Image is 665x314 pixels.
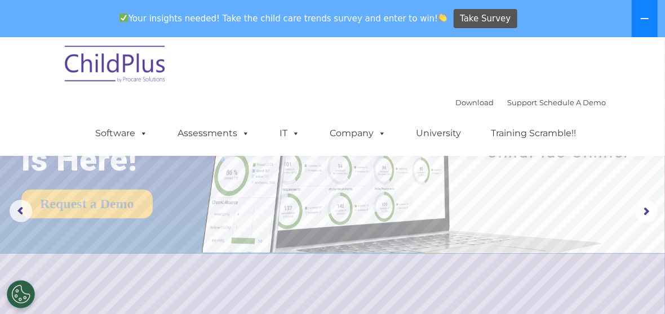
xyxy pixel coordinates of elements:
[480,122,587,145] a: Training Scramble!!
[268,122,311,145] a: IT
[455,98,606,107] font: |
[507,98,537,107] a: Support
[114,7,452,29] span: Your insights needed! Take the child care trends survey and enter to win!
[318,122,397,145] a: Company
[119,14,128,22] img: ✅
[166,122,261,145] a: Assessments
[438,14,447,22] img: 👏
[59,38,172,94] img: ChildPlus by Procare Solutions
[7,280,35,308] button: Cookies Settings
[405,122,472,145] a: University
[454,9,517,29] a: Take Survey
[84,122,159,145] a: Software
[455,98,494,107] a: Download
[539,98,606,107] a: Schedule A Demo
[460,9,511,29] span: Take Survey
